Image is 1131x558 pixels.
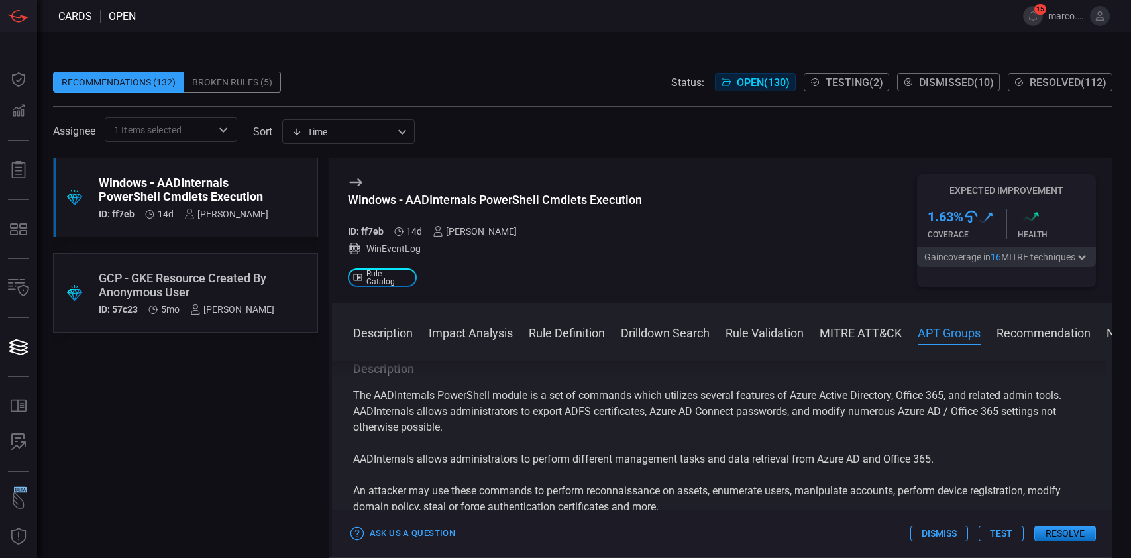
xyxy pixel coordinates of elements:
div: WinEventLog [348,242,642,255]
button: 15 [1023,6,1043,26]
h5: ID: ff7eb [99,209,135,219]
div: Recommendations (132) [53,72,184,93]
button: Drilldown Search [621,324,710,340]
span: Resolved ( 112 ) [1030,76,1106,89]
button: Rule Definition [529,324,605,340]
button: Testing(2) [804,73,889,91]
span: Open ( 130 ) [737,76,790,89]
button: Dismiss [910,526,968,541]
p: AADInternals allows administrators to perform different management tasks and data retrieval from ... [353,451,1091,467]
span: 16 [991,252,1001,262]
div: [PERSON_NAME] [184,209,268,219]
button: Resolved(112) [1008,73,1112,91]
button: Cards [3,331,34,363]
button: Open [214,121,233,139]
div: Windows - AADInternals PowerShell Cmdlets Execution [348,193,642,207]
span: Rule Catalog [366,270,411,286]
span: marco.[PERSON_NAME] [1048,11,1085,21]
button: MITRE ATT&CK [820,324,902,340]
span: open [109,10,136,23]
h3: 1.63 % [928,209,963,225]
button: Dashboard [3,64,34,95]
div: GCP - GKE Resource Created By Anonymous User [99,271,274,299]
button: Open(130) [715,73,796,91]
button: MITRE - Detection Posture [3,213,34,245]
button: Wingman [3,485,34,517]
p: The AADInternals PowerShell module is a set of commands which utilizes several features of Azure ... [353,388,1091,435]
button: Inventory [3,272,34,304]
label: sort [253,125,272,138]
span: Status: [671,76,704,89]
button: ALERT ANALYSIS [3,426,34,458]
div: Broken Rules (5) [184,72,281,93]
span: 15 [1034,4,1046,15]
div: [PERSON_NAME] [190,304,274,315]
button: Detections [3,95,34,127]
button: Impact Analysis [429,324,513,340]
button: Description [353,324,413,340]
span: Mar 17, 2025 10:05 AM [161,304,180,315]
span: Cards [58,10,92,23]
div: Windows - AADInternals PowerShell Cmdlets Execution [99,176,268,203]
button: Rule Validation [726,324,804,340]
div: Coverage [928,230,1006,239]
button: Ask Us a Question [348,524,458,544]
span: Aug 05, 2025 7:03 AM [158,209,174,219]
button: Threat Intelligence [3,521,34,553]
h5: ID: ff7eb [348,226,384,237]
span: Dismissed ( 10 ) [919,76,994,89]
button: Recommendation [996,324,1091,340]
div: Time [292,125,394,139]
span: Aug 05, 2025 7:03 AM [406,226,422,237]
button: Resolve [1034,526,1096,541]
button: Dismissed(10) [897,73,1000,91]
div: Health [1018,230,1097,239]
button: Rule Catalog [3,390,34,422]
span: Assignee [53,125,95,137]
h5: ID: 57c23 [99,304,138,315]
button: APT Groups [918,324,981,340]
button: Reports [3,154,34,186]
button: Gaincoverage in16MITRE techniques [917,247,1096,267]
div: [PERSON_NAME] [433,226,517,237]
h5: Expected Improvement [917,185,1096,195]
span: 1 Items selected [114,123,182,137]
p: An attacker may use these commands to perform reconnaissance on assets, enumerate users, manipula... [353,483,1091,515]
span: Testing ( 2 ) [826,76,883,89]
button: Test [979,526,1024,541]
